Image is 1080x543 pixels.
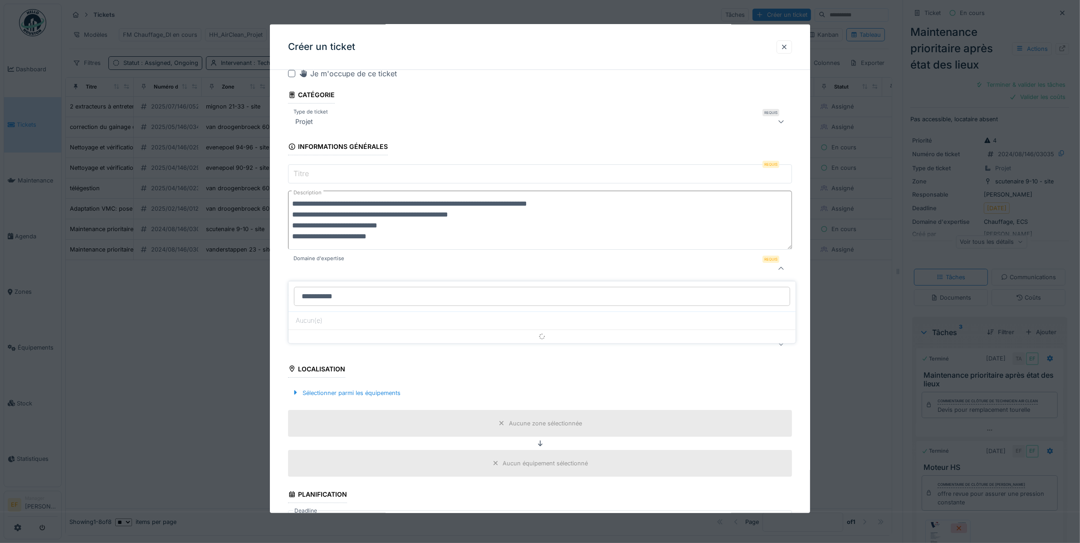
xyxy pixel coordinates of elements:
h3: Créer un ticket [288,41,355,53]
div: Catégorie [288,88,335,104]
div: Requis [762,161,779,168]
div: Requis [762,256,779,263]
label: Titre [292,168,311,179]
label: Type de ticket [292,108,330,116]
div: Planification [288,488,347,503]
div: Projet [292,116,317,127]
label: Description [292,187,323,198]
div: Sélectionner parmi les équipements [288,386,404,399]
div: Aucune zone sélectionnée [509,419,582,428]
label: Domaine d'expertise [292,255,346,262]
div: Je m'occupe de ce ticket [299,68,397,79]
div: Localisation [288,362,345,377]
div: Informations générales [288,140,388,155]
div: Aucun(e) [288,311,796,330]
div: Requis [762,109,779,116]
label: Deadline [293,506,318,516]
div: Aucun équipement sélectionné [503,459,588,468]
